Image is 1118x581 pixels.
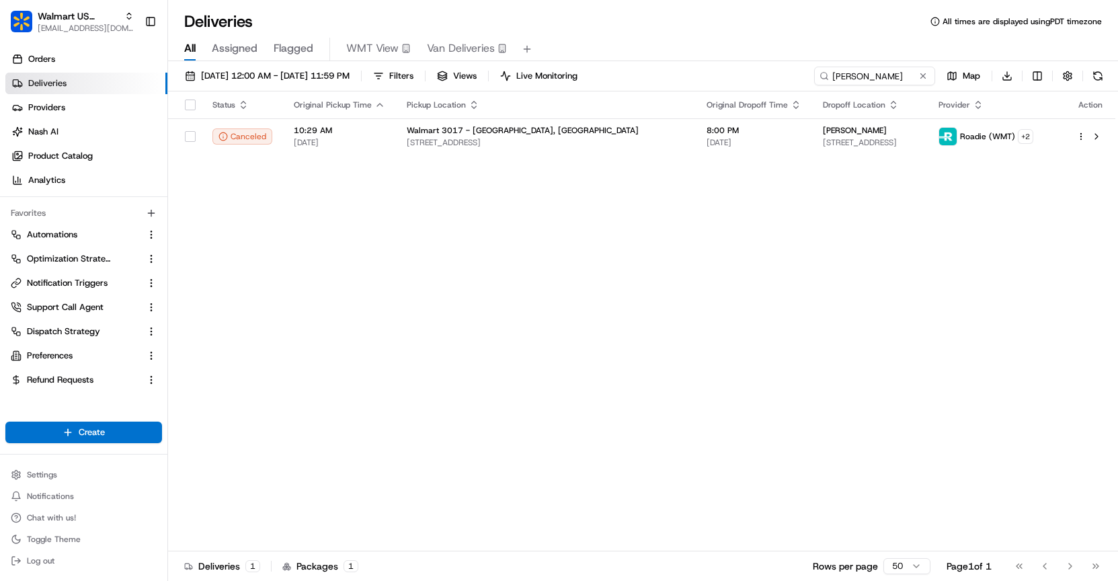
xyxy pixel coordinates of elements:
a: Notification Triggers [11,277,141,289]
span: Toggle Theme [27,534,81,545]
span: Nash AI [28,126,58,138]
span: Live Monitoring [516,70,577,82]
span: Views [453,70,477,82]
a: Analytics [5,169,167,191]
span: Deliveries [28,77,67,89]
h1: Deliveries [184,11,253,32]
a: Optimization Strategy [11,253,141,265]
button: Walmart US StoresWalmart US Stores[EMAIL_ADDRESS][DOMAIN_NAME] [5,5,139,38]
span: Chat with us! [27,512,76,523]
span: Roadie (WMT) [960,131,1015,142]
a: Providers [5,97,167,118]
button: +2 [1018,129,1033,144]
span: Provider [939,100,970,110]
a: Preferences [11,350,141,362]
span: Van Deliveries [427,40,495,56]
a: Dispatch Strategy [11,325,141,338]
span: Settings [27,469,57,480]
span: Walmart 3017 - [GEOGRAPHIC_DATA], [GEOGRAPHIC_DATA] [407,125,639,136]
span: [PERSON_NAME] [823,125,887,136]
input: Type to search [814,67,935,85]
span: [STREET_ADDRESS] [823,137,917,148]
button: Preferences [5,345,162,366]
button: Automations [5,224,162,245]
button: [EMAIL_ADDRESS][DOMAIN_NAME] [38,23,134,34]
button: Support Call Agent [5,297,162,318]
span: [DATE] [707,137,801,148]
span: 8:00 PM [707,125,801,136]
span: All times are displayed using PDT timezone [943,16,1102,27]
span: [DATE] [294,137,385,148]
a: Refund Requests [11,374,141,386]
button: Refund Requests [5,369,162,391]
div: Favorites [5,202,162,224]
button: Filters [367,67,420,85]
span: Notifications [27,491,74,502]
button: Notification Triggers [5,272,162,294]
span: WMT View [346,40,399,56]
span: Map [963,70,980,82]
div: Action [1076,100,1105,110]
button: [DATE] 12:00 AM - [DATE] 11:59 PM [179,67,356,85]
span: [DATE] 12:00 AM - [DATE] 11:59 PM [201,70,350,82]
a: Deliveries [5,73,167,94]
span: Dropoff Location [823,100,885,110]
button: Map [941,67,986,85]
span: Original Dropoff Time [707,100,788,110]
button: Dispatch Strategy [5,321,162,342]
span: Log out [27,555,54,566]
span: Status [212,100,235,110]
span: Product Catalog [28,150,93,162]
a: Product Catalog [5,145,167,167]
span: Refund Requests [27,374,93,386]
span: Orders [28,53,55,65]
div: Page 1 of 1 [947,559,992,573]
span: Notification Triggers [27,277,108,289]
span: All [184,40,196,56]
span: Automations [27,229,77,241]
button: Views [431,67,483,85]
span: 10:29 AM [294,125,385,136]
span: Original Pickup Time [294,100,372,110]
span: [STREET_ADDRESS] [407,137,685,148]
button: Live Monitoring [494,67,584,85]
div: 1 [245,560,260,572]
button: Toggle Theme [5,530,162,549]
span: Pickup Location [407,100,466,110]
a: Nash AI [5,121,167,143]
span: Assigned [212,40,257,56]
span: Optimization Strategy [27,253,112,265]
a: Orders [5,48,167,70]
div: Packages [282,559,358,573]
span: Create [79,426,105,438]
span: Preferences [27,350,73,362]
a: Automations [11,229,141,241]
button: Chat with us! [5,508,162,527]
button: Canceled [212,128,272,145]
img: roadie-logo-v2.jpg [939,128,957,145]
div: Deliveries [184,559,260,573]
button: Create [5,422,162,443]
button: Walmart US Stores [38,9,119,23]
a: Support Call Agent [11,301,141,313]
p: Rows per page [813,559,878,573]
div: 1 [344,560,358,572]
span: Filters [389,70,413,82]
span: Providers [28,102,65,114]
button: Optimization Strategy [5,248,162,270]
span: Analytics [28,174,65,186]
span: Dispatch Strategy [27,325,100,338]
span: Support Call Agent [27,301,104,313]
img: Walmart US Stores [11,11,32,32]
button: Settings [5,465,162,484]
button: Notifications [5,487,162,506]
span: Flagged [274,40,313,56]
button: Refresh [1088,67,1107,85]
button: Log out [5,551,162,570]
